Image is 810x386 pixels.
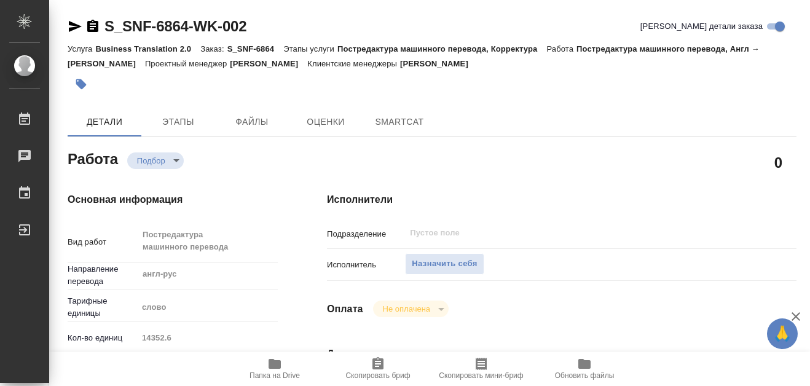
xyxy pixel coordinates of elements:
span: Детали [75,114,134,130]
button: 🙏 [767,318,798,349]
p: Исполнитель [327,259,405,271]
span: Скопировать мини-бриф [439,371,523,380]
p: Этапы услуги [283,44,337,53]
h2: 0 [774,152,782,173]
p: Направление перевода [68,263,138,288]
input: Пустое поле [409,226,728,240]
h4: Оплата [327,302,363,317]
button: Скопировать бриф [326,352,430,386]
p: [PERSON_NAME] [230,59,307,68]
p: Вид работ [68,236,138,248]
button: Скопировать мини-бриф [430,352,533,386]
div: Подбор [127,152,184,169]
input: Пустое поле [138,329,278,347]
div: Подбор [373,301,449,317]
p: Работа [546,44,576,53]
p: S_SNF-6864 [227,44,284,53]
p: Проектный менеджер [145,59,230,68]
p: Заказ: [200,44,227,53]
span: Этапы [149,114,208,130]
span: Папка на Drive [250,371,300,380]
button: Подбор [133,156,169,166]
div: слово [138,297,278,318]
button: Скопировать ссылку [85,19,100,34]
p: [PERSON_NAME] [400,59,478,68]
span: 🙏 [772,321,793,347]
h4: Основная информация [68,192,278,207]
button: Добавить тэг [68,71,95,98]
button: Обновить файлы [533,352,636,386]
p: Business Translation 2.0 [95,44,200,53]
h4: Дополнительно [327,347,796,361]
span: Файлы [222,114,281,130]
span: Оценки [296,114,355,130]
h2: Работа [68,147,118,169]
a: S_SNF-6864-WK-002 [104,18,246,34]
span: SmartCat [370,114,429,130]
button: Не оплачена [379,304,434,314]
span: Скопировать бриф [345,371,410,380]
p: Постредактура машинного перевода, Корректура [337,44,546,53]
p: Услуга [68,44,95,53]
button: Скопировать ссылку для ЯМессенджера [68,19,82,34]
p: Кол-во единиц [68,332,138,344]
p: Тарифные единицы [68,295,138,320]
p: Подразделение [327,228,405,240]
p: Клиентские менеджеры [307,59,400,68]
span: [PERSON_NAME] детали заказа [640,20,763,33]
button: Назначить себя [405,253,484,275]
button: Папка на Drive [223,352,326,386]
span: Обновить файлы [555,371,615,380]
h4: Исполнители [327,192,796,207]
span: Назначить себя [412,257,477,271]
